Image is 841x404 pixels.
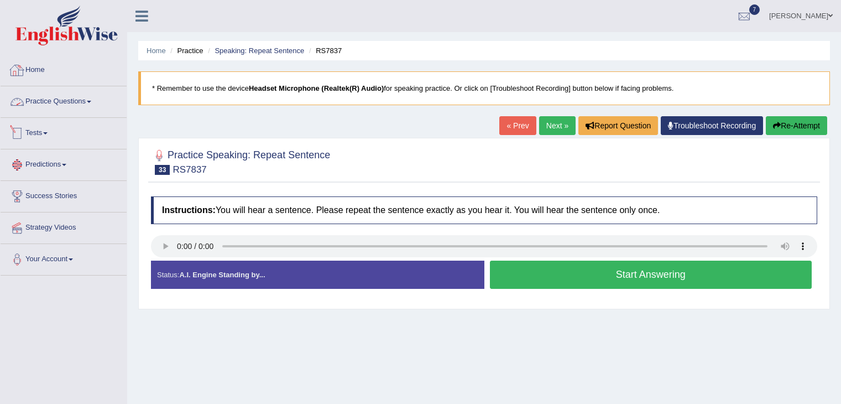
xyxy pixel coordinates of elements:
a: Your Account [1,244,127,272]
li: RS7837 [306,45,342,56]
span: 7 [749,4,760,15]
a: Practice Questions [1,86,127,114]
a: Success Stories [1,181,127,209]
a: Speaking: Repeat Sentence [215,46,304,55]
small: RS7837 [173,164,206,175]
a: Troubleshoot Recording [661,116,763,135]
div: Status: [151,261,484,289]
a: Predictions [1,149,127,177]
a: « Prev [499,116,536,135]
button: Report Question [578,116,658,135]
blockquote: * Remember to use the device for speaking practice. Or click on [Troubleshoot Recording] button b... [138,71,830,105]
h4: You will hear a sentence. Please repeat the sentence exactly as you hear it. You will hear the se... [151,196,817,224]
button: Start Answering [490,261,812,289]
a: Home [1,55,127,82]
button: Re-Attempt [766,116,827,135]
a: Tests [1,118,127,146]
b: Headset Microphone (Realtek(R) Audio) [249,84,384,92]
li: Practice [168,45,203,56]
strong: A.I. Engine Standing by... [179,271,265,279]
b: Instructions: [162,205,216,215]
a: Strategy Videos [1,213,127,240]
span: 33 [155,165,170,175]
h2: Practice Speaking: Repeat Sentence [151,147,330,175]
a: Home [147,46,166,55]
a: Next » [539,116,576,135]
